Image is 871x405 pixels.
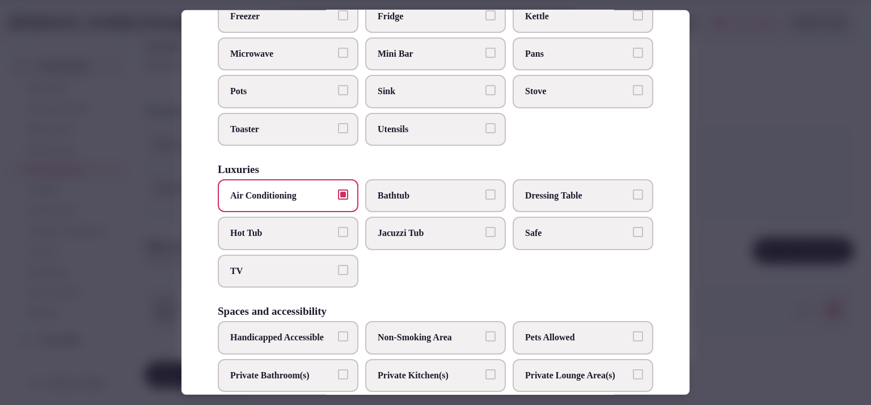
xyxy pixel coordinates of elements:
button: Handicapped Accessible [338,331,348,341]
span: Jacuzzi Tub [378,227,482,239]
span: Safe [525,227,629,239]
span: Utensils [378,123,482,136]
button: Private Bathroom(s) [338,369,348,379]
button: Fridge [485,10,496,20]
button: Hot Tub [338,227,348,237]
span: Fridge [378,10,482,22]
span: Handicapped Accessible [230,331,335,344]
button: Sink [485,85,496,95]
button: Microwave [338,48,348,58]
span: Dressing Table [525,189,629,202]
button: Pots [338,85,348,95]
button: Air Conditioning [338,189,348,200]
button: Pans [633,48,643,58]
span: Hot Tub [230,227,335,239]
button: Jacuzzi Tub [485,227,496,237]
span: Pets Allowed [525,331,629,344]
button: Toaster [338,123,348,133]
span: Freezer [230,10,335,22]
button: Mini Bar [485,48,496,58]
span: TV [230,265,335,277]
h3: Spaces and accessibility [218,306,327,317]
span: Private Lounge Area(s) [525,369,629,382]
button: Private Lounge Area(s) [633,369,643,379]
button: Utensils [485,123,496,133]
span: Private Bathroom(s) [230,369,335,382]
span: Stove [525,85,629,98]
span: Non-Smoking Area [378,331,482,344]
span: Pots [230,85,335,98]
button: Non-Smoking Area [485,331,496,341]
button: Kettle [633,10,643,20]
button: TV [338,265,348,275]
button: Private Kitchen(s) [485,369,496,379]
button: Dressing Table [633,189,643,200]
span: Toaster [230,123,335,136]
button: Pets Allowed [633,331,643,341]
button: Stove [633,85,643,95]
span: Sink [378,85,482,98]
button: Bathtub [485,189,496,200]
span: Mini Bar [378,48,482,60]
span: Private Kitchen(s) [378,369,482,382]
span: Microwave [230,48,335,60]
span: Bathtub [378,189,482,202]
h3: Luxuries [218,164,259,175]
button: Freezer [338,10,348,20]
span: Kettle [525,10,629,22]
span: Air Conditioning [230,189,335,202]
button: Safe [633,227,643,237]
span: Pans [525,48,629,60]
